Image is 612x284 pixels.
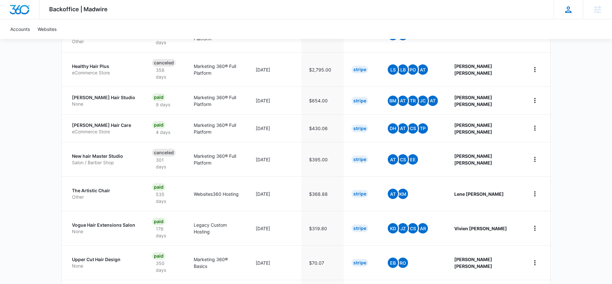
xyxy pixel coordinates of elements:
[72,187,137,194] p: The Artistic Chair
[194,94,241,108] p: Marketing 360® Full Platform
[398,258,408,268] span: RO
[351,125,368,132] div: Stripe
[454,226,507,231] strong: Vivien [PERSON_NAME]
[6,19,34,39] a: Accounts
[194,122,241,135] p: Marketing 360® Full Platform
[152,59,176,67] div: Canceled
[152,156,178,170] p: 301 days
[301,245,344,280] td: $70.07
[530,223,540,233] button: home
[248,211,301,245] td: [DATE]
[398,96,408,106] span: At
[530,123,540,133] button: home
[351,224,368,232] div: Stripe
[454,153,492,166] strong: [PERSON_NAME] [PERSON_NAME]
[72,153,137,159] p: New hair Master Studio
[72,122,137,128] p: [PERSON_NAME] Hair Care
[152,93,165,101] div: Paid
[351,190,368,198] div: Stripe
[388,258,398,268] span: EB
[72,122,137,135] a: [PERSON_NAME] Hair CareeCommerce Store
[418,96,428,106] span: JC
[530,154,540,165] button: home
[454,257,492,269] strong: [PERSON_NAME] [PERSON_NAME]
[248,245,301,280] td: [DATE]
[351,259,368,267] div: Stripe
[248,142,301,176] td: [DATE]
[301,87,344,114] td: $654.00
[152,252,165,260] div: Paid
[408,223,418,233] span: CS
[351,66,368,73] div: Stripe
[72,63,137,70] p: Healthy Hair Plus
[72,38,137,45] p: Other
[418,64,428,75] span: AT
[418,123,428,134] span: TP
[72,159,137,166] p: Salon / Barber Shop
[301,176,344,211] td: $368.88
[152,225,178,239] p: 176 days
[72,128,137,135] p: eCommerce Store
[454,63,492,76] strong: [PERSON_NAME] [PERSON_NAME]
[248,176,301,211] td: [DATE]
[194,153,241,166] p: Marketing 360® Full Platform
[530,189,540,199] button: home
[248,52,301,87] td: [DATE]
[194,256,241,270] p: Marketing 360® Basics
[388,154,398,165] span: AT
[408,64,418,75] span: PO
[72,63,137,76] a: Healthy Hair PluseCommerce Store
[398,223,408,233] span: JZ
[408,154,418,165] span: ee
[72,222,137,234] a: Vogue Hair Extensions SalonNone
[194,63,241,76] p: Marketing 360® Full Platform
[152,121,165,129] div: Paid
[152,183,165,191] div: Paid
[454,122,492,135] strong: [PERSON_NAME] [PERSON_NAME]
[34,19,60,39] a: Websites
[398,189,408,199] span: KM
[72,187,137,200] a: The Artistic ChairOther
[351,97,368,105] div: Stripe
[248,87,301,114] td: [DATE]
[530,258,540,268] button: home
[72,228,137,235] p: None
[194,191,241,197] p: Websites360 Hosting
[408,123,418,134] span: CS
[72,94,137,101] p: [PERSON_NAME] Hair Studio
[152,67,178,80] p: 358 days
[72,94,137,107] a: [PERSON_NAME] Hair StudioNone
[152,129,174,136] p: 4 days
[388,96,398,106] span: BM
[454,95,492,107] strong: [PERSON_NAME] [PERSON_NAME]
[388,223,398,233] span: KD
[248,114,301,142] td: [DATE]
[72,101,137,107] p: None
[72,256,137,269] a: Upper Cut Hair DesignNone
[72,256,137,263] p: Upper Cut Hair Design
[408,96,418,106] span: TR
[152,149,176,156] div: Canceled
[152,101,174,108] p: 9 days
[49,6,108,13] span: Backoffice | Madwire
[152,260,178,273] p: 350 days
[301,114,344,142] td: $430.06
[301,211,344,245] td: $319.80
[418,223,428,233] span: AR
[530,64,540,75] button: home
[152,218,165,225] div: Paid
[152,32,178,46] p: 214 days
[398,64,408,75] span: LB
[388,189,398,199] span: AT
[72,70,137,76] p: eCommerce Store
[530,95,540,106] button: home
[72,153,137,166] a: New hair Master StudioSalon / Barber Shop
[398,154,408,165] span: CS
[152,191,178,204] p: 535 days
[388,123,398,134] span: DH
[301,52,344,87] td: $2,795.00
[388,64,398,75] span: LS
[72,222,137,228] p: Vogue Hair Extensions Salon
[428,96,438,106] span: AT
[301,142,344,176] td: $395.00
